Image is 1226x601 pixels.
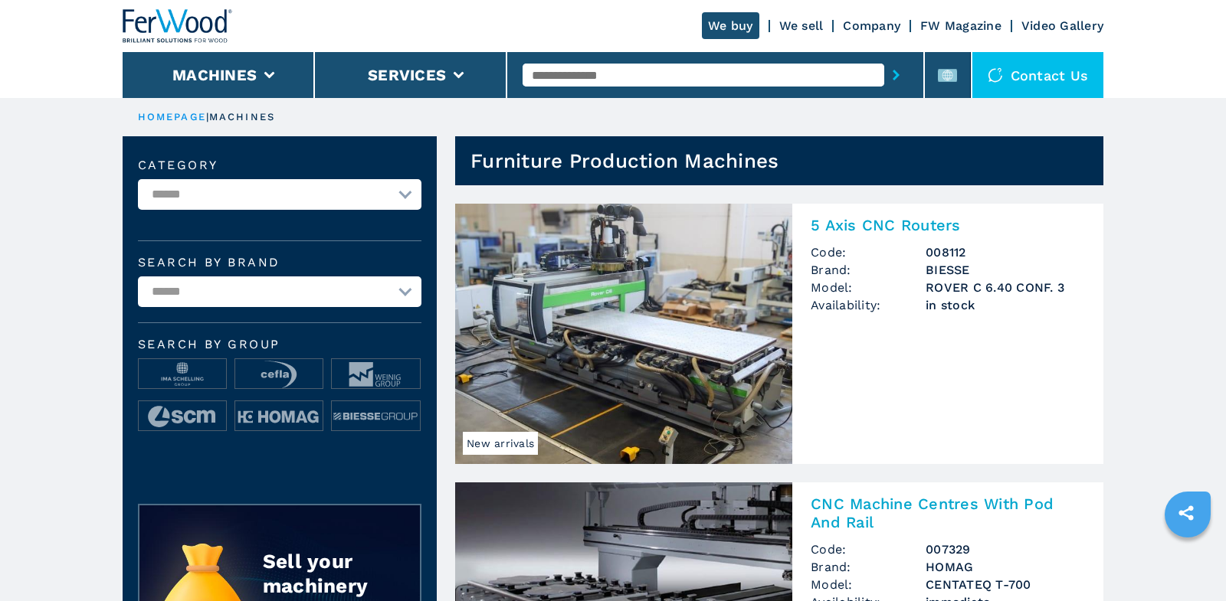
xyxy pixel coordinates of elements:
[123,9,233,43] img: Ferwood
[926,296,1085,314] span: in stock
[843,18,900,33] a: Company
[926,243,1085,261] h3: 008112
[1167,494,1205,532] a: sharethis
[209,110,275,124] p: machines
[811,541,926,558] span: Code:
[811,495,1085,531] h2: CNC Machine Centres With Pod And Rail
[811,576,926,593] span: Model:
[138,111,206,122] a: HOMEPAGE
[332,359,419,390] img: image
[811,261,926,279] span: Brand:
[926,541,1085,558] h3: 007329
[235,401,323,432] img: image
[463,432,538,455] span: New arrivals
[138,159,421,171] label: Category
[455,204,1103,464] a: 5 Axis CNC Routers BIESSE ROVER C 6.40 CONF. 3New arrivals5 Axis CNC RoutersCode:008112Brand:BIES...
[920,18,1001,33] a: FW Magazine
[702,12,759,39] a: We buy
[1021,18,1103,33] a: Video Gallery
[138,256,421,269] label: Search by brand
[811,296,926,314] span: Availability:
[926,558,1085,576] h3: HOMAG
[811,243,926,261] span: Code:
[926,279,1085,296] h3: ROVER C 6.40 CONF. 3
[811,558,926,576] span: Brand:
[926,576,1085,593] h3: CENTATEQ T-700
[368,66,446,84] button: Services
[139,359,226,390] img: image
[988,67,1003,83] img: Contact us
[206,111,209,122] span: |
[455,204,792,464] img: 5 Axis CNC Routers BIESSE ROVER C 6.40 CONF. 3
[138,338,421,351] span: Search by group
[139,401,226,432] img: image
[470,149,779,173] h1: Furniture Production Machines
[884,57,908,93] button: submit-button
[811,216,1085,234] h2: 5 Axis CNC Routers
[172,66,257,84] button: Machines
[235,359,323,390] img: image
[972,52,1104,98] div: Contact us
[332,401,419,432] img: image
[811,279,926,296] span: Model:
[926,261,1085,279] h3: BIESSE
[779,18,824,33] a: We sell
